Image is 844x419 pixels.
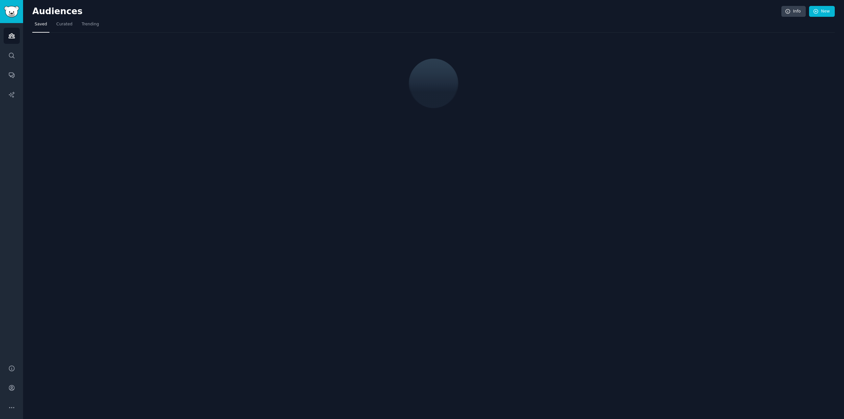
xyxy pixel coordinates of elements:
a: Trending [79,19,101,33]
a: New [809,6,835,17]
span: Curated [56,21,73,27]
a: Info [781,6,806,17]
span: Trending [82,21,99,27]
h2: Audiences [32,6,781,17]
span: Saved [35,21,47,27]
a: Saved [32,19,49,33]
a: Curated [54,19,75,33]
img: GummySearch logo [4,6,19,17]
